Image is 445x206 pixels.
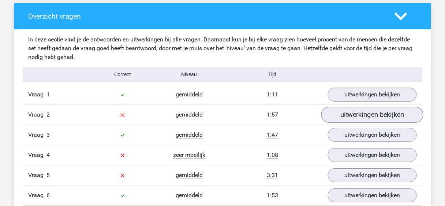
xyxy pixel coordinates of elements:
span: 5 [46,172,50,179]
h4: Overzicht vragen [28,12,384,21]
span: gemiddeld [176,192,203,199]
span: 1:57 [267,111,278,118]
span: 3 [46,131,50,138]
div: Correct [90,71,156,78]
span: 6 [46,192,50,199]
span: 1:11 [267,91,278,98]
a: uitwerkingen bekijken [321,107,423,123]
span: 3:31 [267,172,278,179]
div: Tijd [222,71,322,78]
a: uitwerkingen bekijken [328,88,417,102]
span: 1:08 [267,151,278,159]
span: gemiddeld [176,91,203,98]
span: 2 [46,111,50,118]
span: Vraag [28,90,46,99]
span: zeer moeilijk [173,151,205,159]
a: uitwerkingen bekijken [328,148,417,162]
span: gemiddeld [176,172,203,179]
a: uitwerkingen bekijken [328,168,417,182]
span: 1:53 [267,192,278,199]
span: gemiddeld [176,131,203,139]
span: Vraag [28,151,46,159]
span: Vraag [28,110,46,119]
span: Vraag [28,171,46,180]
span: Vraag [28,130,46,139]
span: 1 [46,91,50,98]
span: 4 [46,151,50,158]
span: Vraag [28,191,46,200]
a: uitwerkingen bekijken [328,128,417,142]
span: gemiddeld [176,111,203,118]
a: uitwerkingen bekijken [328,188,417,202]
div: In deze sectie vind je de antwoorden en uitwerkingen bij alle vragen. Daarnaast kun je bij elke v... [23,35,422,62]
div: Niveau [156,71,222,78]
span: 1:47 [267,131,278,139]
